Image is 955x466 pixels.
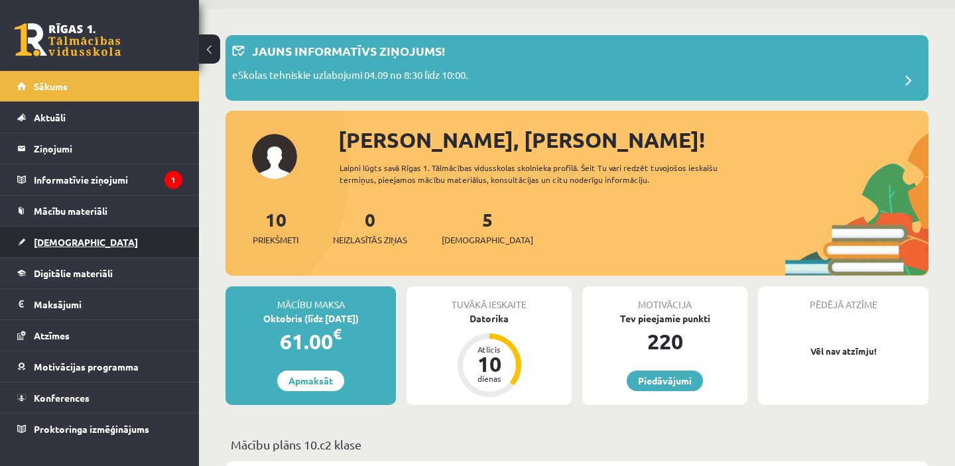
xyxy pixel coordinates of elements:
legend: Maksājumi [34,289,182,320]
div: Tuvākā ieskaite [407,286,572,312]
div: Tev pieejamie punkti [582,312,747,325]
a: 10Priekšmeti [253,207,298,247]
span: Priekšmeti [253,233,298,247]
div: Oktobris (līdz [DATE]) [225,312,396,325]
p: Vēl nav atzīmju! [765,345,922,358]
div: dienas [470,375,509,382]
a: Motivācijas programma [17,351,182,382]
a: Apmaksāt [277,371,344,391]
i: 1 [164,171,182,189]
div: [PERSON_NAME], [PERSON_NAME]! [338,124,928,156]
span: Mācību materiāli [34,205,107,217]
span: Sākums [34,80,68,92]
legend: Informatīvie ziņojumi [34,164,182,195]
div: Mācību maksa [225,286,396,312]
a: Sākums [17,71,182,101]
div: Laipni lūgts savā Rīgas 1. Tālmācības vidusskolas skolnieka profilā. Šeit Tu vari redzēt tuvojošo... [340,162,761,186]
div: Atlicis [470,345,509,353]
span: Digitālie materiāli [34,267,113,279]
span: Aktuāli [34,111,66,123]
span: Atzīmes [34,329,70,341]
a: Maksājumi [17,289,182,320]
div: 61.00 [225,325,396,357]
p: Jauns informatīvs ziņojums! [252,42,445,60]
a: Konferences [17,382,182,413]
span: [DEMOGRAPHIC_DATA] [442,233,533,247]
div: Datorika [407,312,572,325]
div: 10 [470,353,509,375]
a: Datorika Atlicis 10 dienas [407,312,572,399]
a: Piedāvājumi [627,371,703,391]
a: Digitālie materiāli [17,258,182,288]
a: 5[DEMOGRAPHIC_DATA] [442,207,533,247]
span: [DEMOGRAPHIC_DATA] [34,236,138,248]
span: € [333,324,342,343]
div: 220 [582,325,747,357]
div: Pēdējā atzīme [758,286,928,312]
legend: Ziņojumi [34,133,182,164]
div: Motivācija [582,286,747,312]
p: Mācību plāns 10.c2 klase [231,436,923,453]
p: eSkolas tehniskie uzlabojumi 04.09 no 8:30 līdz 10:00. [232,68,468,86]
a: Proktoringa izmēģinājums [17,414,182,444]
a: Ziņojumi [17,133,182,164]
a: Mācību materiāli [17,196,182,226]
span: Proktoringa izmēģinājums [34,423,149,435]
a: Jauns informatīvs ziņojums! eSkolas tehniskie uzlabojumi 04.09 no 8:30 līdz 10:00. [232,42,922,94]
span: Neizlasītās ziņas [333,233,407,247]
a: Atzīmes [17,320,182,351]
span: Motivācijas programma [34,361,139,373]
a: Rīgas 1. Tālmācības vidusskola [15,23,121,56]
a: [DEMOGRAPHIC_DATA] [17,227,182,257]
a: Informatīvie ziņojumi1 [17,164,182,195]
a: Aktuāli [17,102,182,133]
a: 0Neizlasītās ziņas [333,207,407,247]
span: Konferences [34,392,90,404]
